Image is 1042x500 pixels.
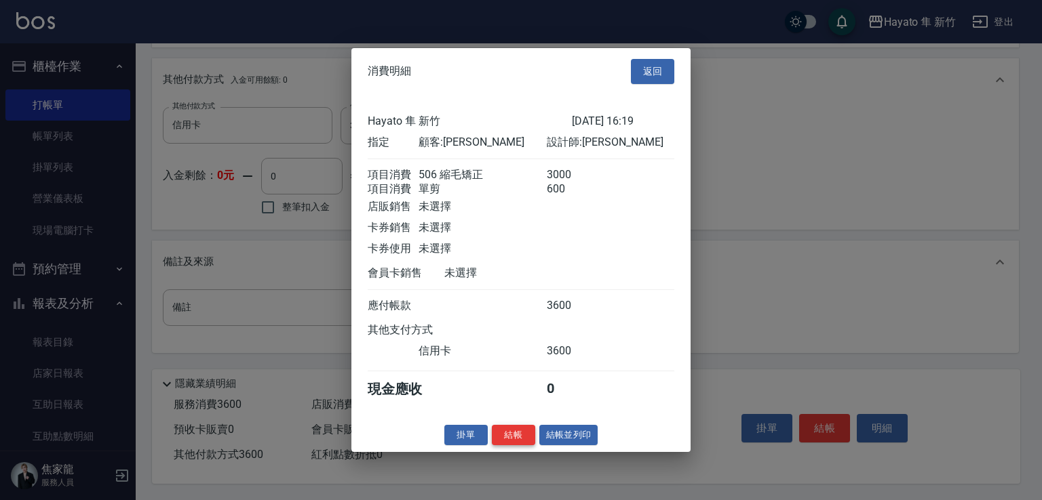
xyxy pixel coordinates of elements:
[368,64,411,78] span: 消費明細
[572,114,674,128] div: [DATE] 16:19
[368,135,419,149] div: 指定
[547,379,598,398] div: 0
[419,343,546,358] div: 信用卡
[419,241,546,255] div: 未選擇
[547,298,598,312] div: 3600
[547,135,674,149] div: 設計師: [PERSON_NAME]
[492,424,535,445] button: 結帳
[368,266,444,280] div: 會員卡銷售
[547,182,598,196] div: 600
[368,322,470,337] div: 其他支付方式
[444,266,572,280] div: 未選擇
[419,167,546,182] div: 506 縮毛矯正
[547,343,598,358] div: 3600
[368,182,419,196] div: 項目消費
[419,220,546,234] div: 未選擇
[444,424,488,445] button: 掛單
[419,182,546,196] div: 單剪
[368,220,419,234] div: 卡券銷售
[368,199,419,213] div: 店販銷售
[419,135,546,149] div: 顧客: [PERSON_NAME]
[539,424,598,445] button: 結帳並列印
[368,114,572,128] div: Hayato 隼 新竹
[368,241,419,255] div: 卡券使用
[419,199,546,213] div: 未選擇
[368,298,419,312] div: 應付帳款
[631,59,674,84] button: 返回
[547,167,598,182] div: 3000
[368,167,419,182] div: 項目消費
[368,379,444,398] div: 現金應收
